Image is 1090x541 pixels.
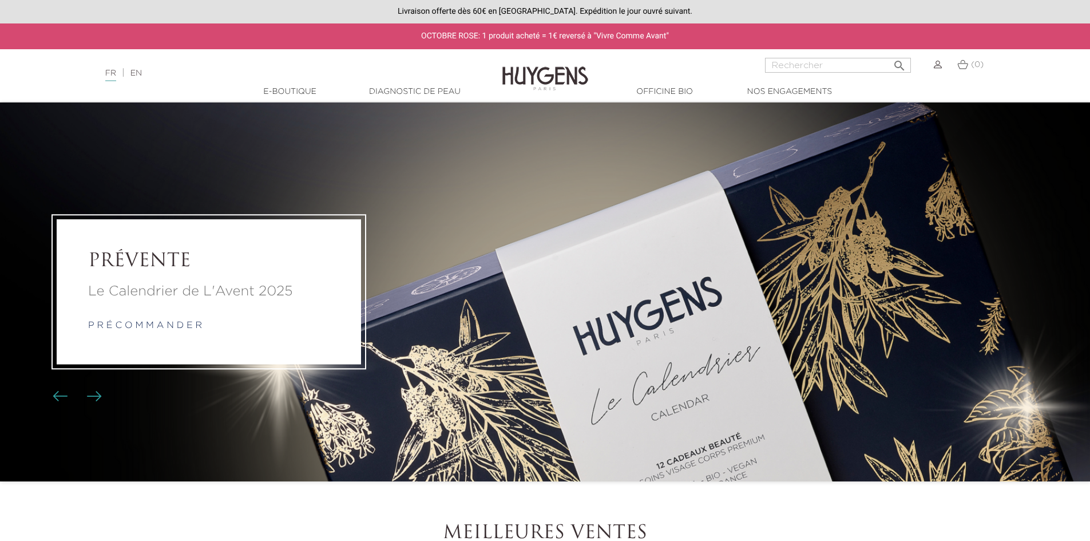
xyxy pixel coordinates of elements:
a: Diagnostic de peau [358,86,472,98]
a: Nos engagements [732,86,847,98]
i:  [893,56,906,69]
a: Officine Bio [608,86,722,98]
div: Boutons du carrousel [57,388,94,405]
a: Le Calendrier de L'Avent 2025 [88,281,330,302]
a: FR [105,69,116,81]
a: EN [130,69,142,77]
span: (0) [971,61,984,69]
button:  [889,54,910,70]
input: Rechercher [765,58,911,73]
a: PRÉVENTE [88,251,330,273]
img: Huygens [502,48,588,92]
div: | [100,66,446,80]
a: p r é c o m m a n d e r [88,321,202,330]
a: E-Boutique [233,86,347,98]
